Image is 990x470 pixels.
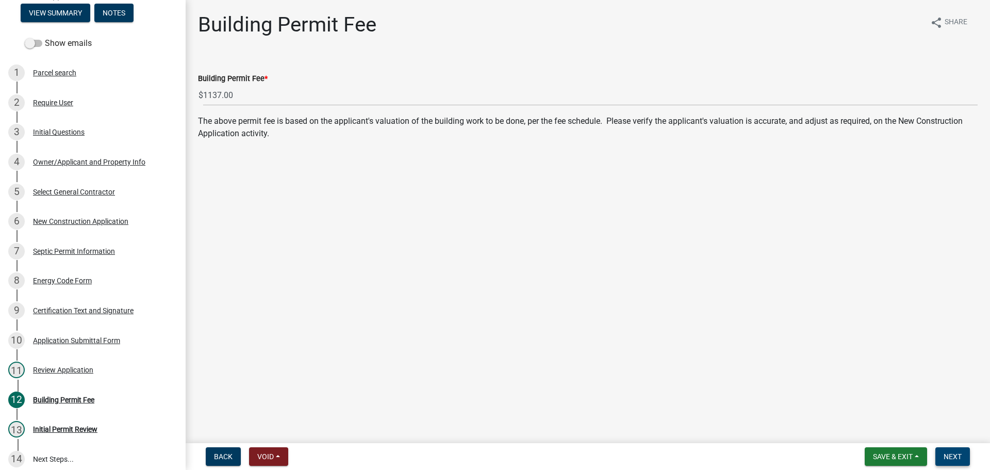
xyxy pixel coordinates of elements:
[33,99,73,106] div: Require User
[8,94,25,111] div: 2
[8,421,25,437] div: 13
[935,447,970,466] button: Next
[33,426,97,433] div: Initial Permit Review
[8,302,25,319] div: 9
[33,128,85,136] div: Initial Questions
[873,452,913,461] span: Save & Exit
[94,4,134,22] button: Notes
[8,213,25,230] div: 6
[944,452,962,461] span: Next
[8,272,25,289] div: 8
[25,37,92,50] label: Show emails
[198,85,204,106] span: $
[8,184,25,200] div: 5
[33,337,120,344] div: Application Submittal Form
[33,158,145,166] div: Owner/Applicant and Property Info
[33,277,92,284] div: Energy Code Form
[8,332,25,349] div: 10
[33,69,76,76] div: Parcel search
[865,447,927,466] button: Save & Exit
[8,154,25,170] div: 4
[33,366,93,374] div: Review Application
[8,243,25,260] div: 7
[33,218,128,225] div: New Construction Application
[945,17,967,29] span: Share
[8,124,25,140] div: 3
[198,115,978,140] p: The above permit fee is based on the applicant's valuation of the building work to be done, per t...
[922,12,976,33] button: shareShare
[33,307,134,314] div: Certification Text and Signature
[8,64,25,81] div: 1
[8,451,25,467] div: 14
[33,188,115,196] div: Select General Contractor
[94,10,134,18] wm-modal-confirm: Notes
[198,75,268,83] label: Building Permit Fee
[21,10,90,18] wm-modal-confirm: Summary
[214,452,233,461] span: Back
[33,396,94,403] div: Building Permit Fee
[33,248,115,255] div: Septic Permit Information
[930,17,943,29] i: share
[206,447,241,466] button: Back
[8,362,25,378] div: 11
[21,4,90,22] button: View Summary
[8,392,25,408] div: 12
[257,452,274,461] span: Void
[249,447,288,466] button: Void
[198,12,376,37] h1: Building Permit Fee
